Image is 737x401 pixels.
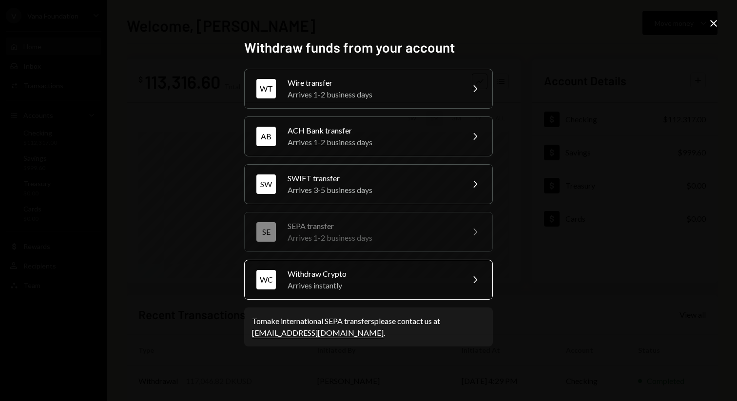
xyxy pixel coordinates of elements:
[288,268,457,280] div: Withdraw Crypto
[288,280,457,291] div: Arrives instantly
[244,38,493,57] h2: Withdraw funds from your account
[252,315,485,339] div: To make international SEPA transfers please contact us at .
[244,212,493,252] button: SESEPA transferArrives 1-2 business days
[244,260,493,300] button: WCWithdraw CryptoArrives instantly
[288,220,457,232] div: SEPA transfer
[288,184,457,196] div: Arrives 3-5 business days
[252,328,384,338] a: [EMAIL_ADDRESS][DOMAIN_NAME]
[288,125,457,136] div: ACH Bank transfer
[256,270,276,289] div: WC
[288,136,457,148] div: Arrives 1-2 business days
[244,164,493,204] button: SWSWIFT transferArrives 3-5 business days
[288,77,457,89] div: Wire transfer
[244,116,493,156] button: ABACH Bank transferArrives 1-2 business days
[288,172,457,184] div: SWIFT transfer
[256,127,276,146] div: AB
[256,79,276,98] div: WT
[244,69,493,109] button: WTWire transferArrives 1-2 business days
[288,232,457,244] div: Arrives 1-2 business days
[288,89,457,100] div: Arrives 1-2 business days
[256,174,276,194] div: SW
[256,222,276,242] div: SE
